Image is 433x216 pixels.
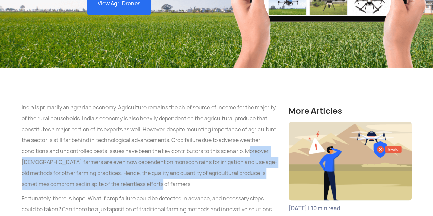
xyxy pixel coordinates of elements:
img: Basic Mistakes That May Invalidate Your Drone Insurance [289,122,412,200]
p: India is primarily an agrarian economy. Agriculture remains the chief source of income for the ma... [22,102,278,190]
span: [DATE] | 10 min read [289,206,412,211]
h4: More Articles [289,106,412,117]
